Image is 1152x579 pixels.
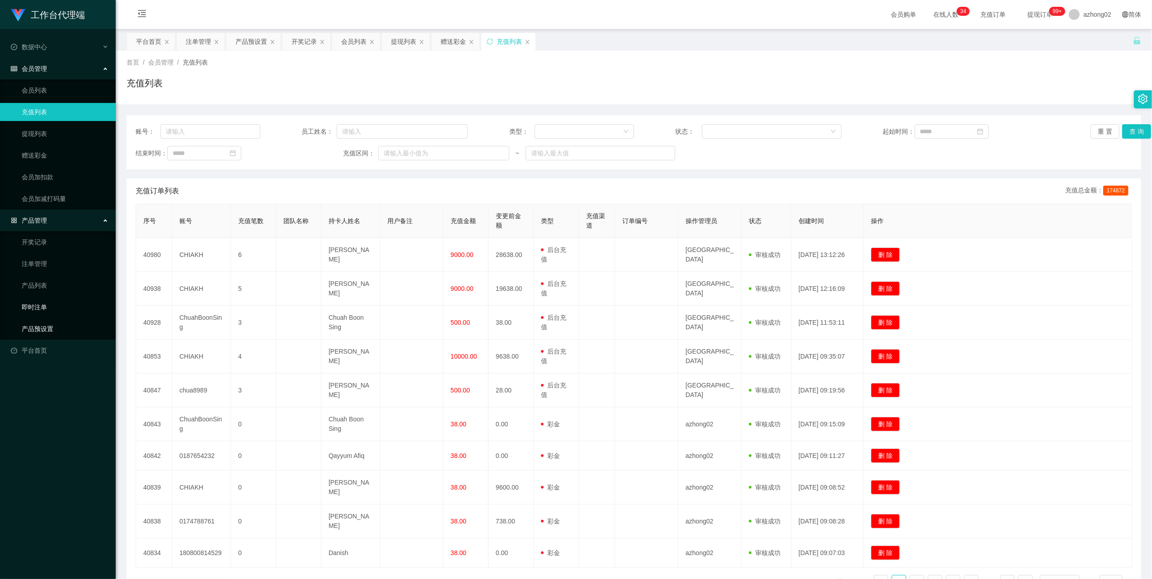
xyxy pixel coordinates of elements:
i: 图标: close [525,39,530,45]
td: azhong02 [678,504,742,538]
i: 图标: check-circle-o [11,44,17,50]
a: 工作台代理端 [11,11,85,18]
td: 0 [231,441,276,471]
span: 首页 [127,59,139,66]
td: [DATE] 09:07:03 [791,538,864,568]
span: 后台充值 [541,246,566,263]
td: 40980 [136,238,172,272]
span: 团队名称 [283,217,309,224]
a: 提现列表 [22,125,108,143]
td: 0.00 [489,538,534,568]
span: 9000.00 [451,251,474,258]
td: azhong02 [678,471,742,504]
span: 后台充值 [541,280,566,297]
i: 图标: setting [1138,94,1148,104]
span: 状态： [675,127,702,136]
span: 10000.00 [451,353,477,360]
i: 图标: close [469,39,474,45]
td: [PERSON_NAME] [321,374,380,407]
a: 开奖记录 [22,233,108,251]
span: / [177,59,179,66]
span: 后台充值 [541,348,566,364]
span: 充值订单列表 [136,186,179,196]
span: 审核成功 [749,549,781,556]
p: 4 [963,7,966,16]
i: 图标: calendar [230,150,236,156]
button: 删 除 [871,448,900,463]
td: 0187654232 [172,441,231,471]
td: 40847 [136,374,172,407]
i: 图标: close [214,39,219,45]
span: 变更前金额 [496,212,521,229]
td: 40842 [136,441,172,471]
i: 图标: calendar [977,128,983,135]
td: [DATE] 09:11:27 [791,441,864,471]
td: CHIAKH [172,471,231,504]
td: azhong02 [678,407,742,441]
button: 删 除 [871,417,900,431]
td: [GEOGRAPHIC_DATA] [678,340,742,374]
button: 删 除 [871,514,900,528]
div: 开奖记录 [292,33,317,50]
td: 40843 [136,407,172,441]
button: 删 除 [871,480,900,495]
span: 38.00 [451,549,466,556]
td: 3 [231,306,276,340]
td: [DATE] 09:15:09 [791,407,864,441]
a: 会员列表 [22,81,108,99]
span: 创建时间 [799,217,824,224]
span: 后台充值 [541,382,566,398]
td: 40938 [136,272,172,306]
td: 0 [231,504,276,538]
td: 28.00 [489,374,534,407]
sup: 34 [957,7,970,16]
input: 请输入 [337,124,468,139]
i: 图标: global [1122,11,1128,18]
td: 4 [231,340,276,374]
div: 会员列表 [341,33,367,50]
td: 180800814529 [172,538,231,568]
span: 产品管理 [11,217,47,224]
span: 38.00 [451,484,466,491]
input: 请输入最大值 [526,146,676,160]
span: 持卡人姓名 [329,217,360,224]
span: 结束时间： [136,149,167,158]
span: 操作管理员 [686,217,717,224]
td: azhong02 [678,538,742,568]
div: 赠送彩金 [441,33,466,50]
td: ChuahBoonSing [172,306,231,340]
button: 删 除 [871,383,900,397]
button: 查 询 [1122,124,1151,139]
button: 删 除 [871,546,900,560]
i: 图标: close [419,39,424,45]
span: 审核成功 [749,285,781,292]
span: 38.00 [451,420,466,428]
td: azhong02 [678,441,742,471]
td: Danish [321,538,380,568]
div: 平台首页 [136,33,161,50]
td: [PERSON_NAME] [321,471,380,504]
td: [DATE] 09:08:28 [791,504,864,538]
td: [GEOGRAPHIC_DATA] [678,306,742,340]
div: 注单管理 [186,33,211,50]
td: [DATE] 09:19:56 [791,374,864,407]
span: 充值列表 [183,59,208,66]
span: 审核成功 [749,484,781,491]
button: 删 除 [871,247,900,262]
td: [DATE] 11:53:11 [791,306,864,340]
i: 图标: menu-fold [127,0,157,29]
i: 图标: unlock [1133,37,1141,45]
span: 500.00 [451,387,470,394]
span: 操作 [871,217,884,224]
span: 数据中心 [11,43,47,51]
span: 在线人数 [929,11,963,18]
td: [DATE] 12:16:09 [791,272,864,306]
span: 审核成功 [749,518,781,525]
span: 审核成功 [749,420,781,428]
a: 产品列表 [22,276,108,294]
span: 审核成功 [749,387,781,394]
input: 请输入最小值为 [378,146,509,160]
button: 删 除 [871,349,900,364]
span: 充值区间： [343,149,378,158]
span: 提现订单 [1023,11,1057,18]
